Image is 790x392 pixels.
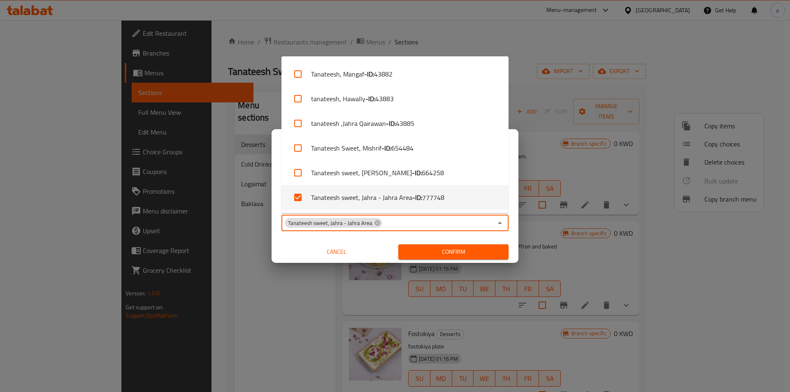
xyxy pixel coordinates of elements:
b: - ID: [364,69,374,79]
span: 43885 [396,118,414,128]
span: Confirm [405,247,502,257]
li: Tanateesh sweet, Jahra - Jahra Area [281,185,509,210]
span: 43882 [374,69,393,79]
b: - ID: [412,193,422,202]
span: 654484 [391,143,414,153]
li: Tanateesh sweet, [PERSON_NAME] [281,160,509,185]
b: - ID: [412,168,422,178]
span: 664258 [422,168,444,178]
b: - ID: [381,143,391,153]
button: Confirm [398,244,509,260]
span: Cancel [285,247,388,257]
span: 43883 [375,94,394,104]
li: tanateesh, Hawally [281,86,509,111]
div: Tanateesh sweet, Jahra - Jahra Area [285,218,382,228]
li: Tanateesh Sweet, Mishrif [281,136,509,160]
span: Tanateesh sweet, Jahra - Jahra Area [285,219,376,227]
b: - ID: [365,94,375,104]
b: - ID: [386,118,396,128]
button: Close [494,217,506,229]
li: tanateesh ,Jahra Qairawan [281,111,509,136]
li: Tanateesh, Mangaf [281,62,509,86]
button: Cancel [281,244,392,260]
span: 777748 [422,193,444,202]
